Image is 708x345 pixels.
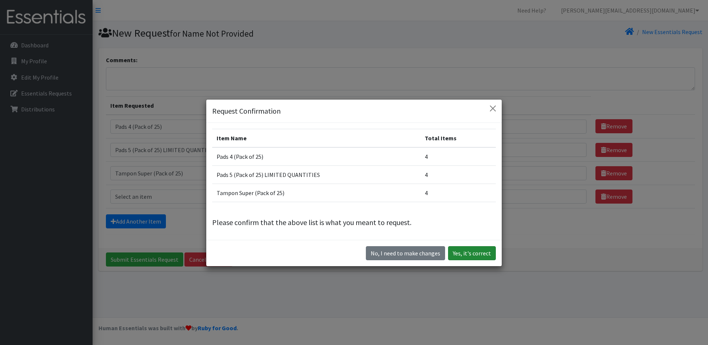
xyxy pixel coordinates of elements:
[420,166,496,184] td: 4
[212,166,420,184] td: Pads 5 (Pack of 25) LIMITED QUANTITIES
[366,246,445,260] button: No I need to make changes
[420,147,496,166] td: 4
[420,184,496,202] td: 4
[487,103,499,114] button: Close
[212,105,281,117] h5: Request Confirmation
[212,184,420,202] td: Tampon Super (Pack of 25)
[212,217,496,228] p: Please confirm that the above list is what you meant to request.
[420,129,496,148] th: Total Items
[212,129,420,148] th: Item Name
[212,147,420,166] td: Pads 4 (Pack of 25)
[448,246,496,260] button: Yes, it's correct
